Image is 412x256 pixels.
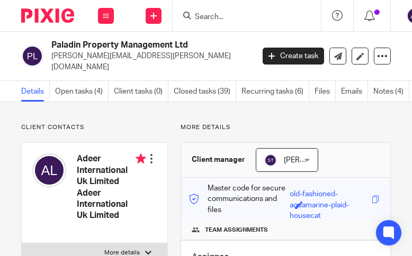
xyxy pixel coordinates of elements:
img: Pixie [21,8,74,23]
h3: Client manager [192,154,245,165]
img: svg%3E [32,153,66,187]
span: Team assignments [205,226,268,234]
p: Master code for secure communications and files [189,183,290,215]
div: old-fashioned-aquamarine-plaid-housecat [290,189,369,201]
a: Files [315,81,336,102]
a: Client tasks (0) [114,81,168,102]
input: Search [194,13,289,22]
i: Primary [136,153,146,164]
a: Create task [263,48,324,65]
h2: Paladin Property Management Ltd [51,40,208,51]
a: Emails [341,81,368,102]
img: svg%3E [264,154,277,167]
p: [PERSON_NAME][EMAIL_ADDRESS][PERSON_NAME][DOMAIN_NAME] [51,51,247,72]
a: Closed tasks (39) [174,81,236,102]
h4: Adeer International Uk Limited Adeer International Uk Limited [77,153,146,222]
a: Details [21,81,50,102]
a: Recurring tasks (6) [241,81,309,102]
p: Client contacts [21,123,168,132]
img: svg%3E [21,45,43,67]
span: [PERSON_NAME] [284,157,342,164]
p: More details [181,123,391,132]
a: Notes (4) [373,81,409,102]
a: Open tasks (4) [55,81,109,102]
